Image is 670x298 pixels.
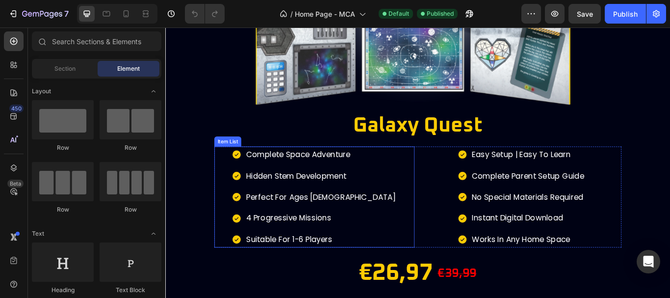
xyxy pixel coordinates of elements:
[358,140,489,156] p: easy setup | easy to learn
[32,143,94,152] div: Row
[32,229,44,238] span: Text
[165,27,670,298] iframe: Design area
[100,143,161,152] div: Row
[568,4,601,24] button: Save
[637,250,660,273] div: Open Intercom Messenger
[358,165,489,181] p: complete parent setup guide
[605,4,646,24] button: Publish
[388,9,409,18] span: Default
[32,87,51,96] span: Layout
[9,105,24,112] div: 450
[100,286,161,295] div: Text Block
[64,8,69,20] p: 7
[54,64,76,73] span: Section
[358,190,489,206] p: no special materials required
[94,240,269,255] p: suitable for 1-6 players
[94,140,269,156] p: complete space adventure
[316,277,364,298] div: €39,99
[32,31,161,51] input: Search Sections & Elements
[358,215,489,230] p: instant digital download
[146,83,161,99] span: Toggle open
[146,226,161,242] span: Toggle open
[613,9,638,19] div: Publish
[100,205,161,214] div: Row
[7,180,24,188] div: Beta
[117,64,140,73] span: Element
[290,9,293,19] span: /
[295,9,355,19] span: Home Page - MCA
[59,129,86,137] div: Item List
[32,286,94,295] div: Heading
[358,240,489,255] p: works in any home space
[185,4,225,24] div: Undo/Redo
[577,10,593,18] span: Save
[94,190,269,206] p: perfect for ages [DEMOGRAPHIC_DATA]
[4,4,73,24] button: 7
[32,205,94,214] div: Row
[94,165,269,181] p: hidden stem development
[94,215,269,230] p: 4 progressive missions
[57,98,532,132] h2: Galaxy Quest
[427,9,454,18] span: Published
